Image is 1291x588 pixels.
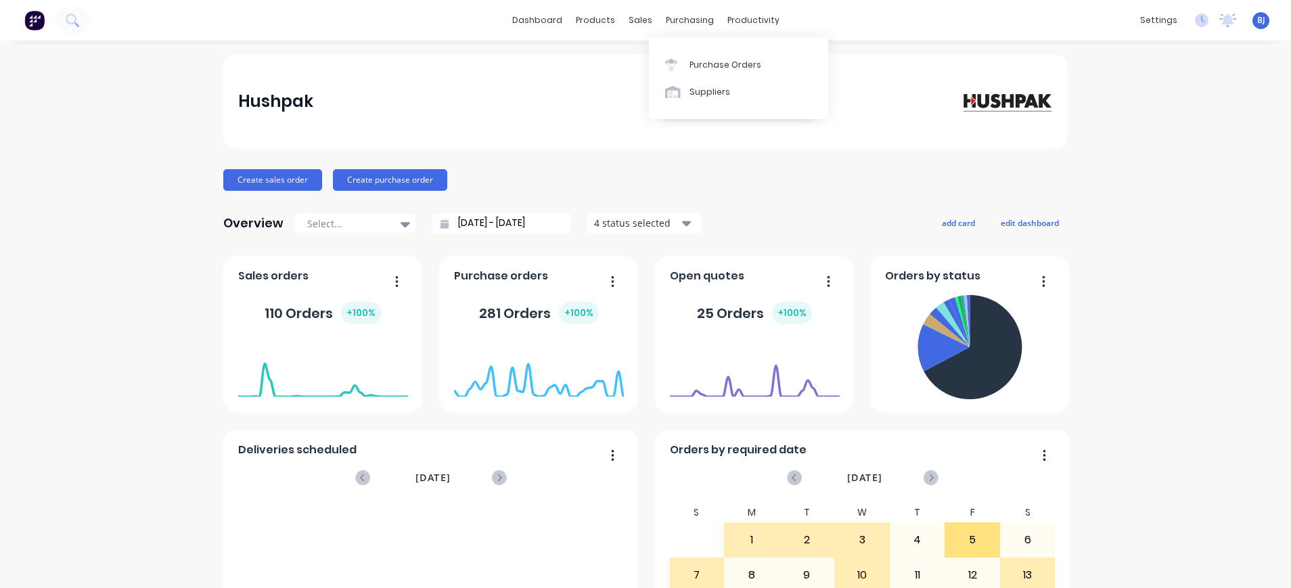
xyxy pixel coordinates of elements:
[945,503,1000,522] div: F
[670,268,744,284] span: Open quotes
[1001,523,1055,557] div: 6
[890,503,945,522] div: T
[847,470,882,485] span: [DATE]
[1000,503,1056,522] div: S
[780,523,834,557] div: 2
[479,302,599,324] div: 281 Orders
[772,302,812,324] div: + 100 %
[622,10,659,30] div: sales
[697,302,812,324] div: 25 Orders
[659,10,721,30] div: purchasing
[223,210,284,237] div: Overview
[834,503,890,522] div: W
[238,268,309,284] span: Sales orders
[454,268,548,284] span: Purchase orders
[725,523,779,557] div: 1
[721,10,786,30] div: productivity
[689,59,761,71] div: Purchase Orders
[945,523,999,557] div: 5
[223,169,322,191] button: Create sales order
[505,10,569,30] a: dashboard
[265,302,381,324] div: 110 Orders
[1257,14,1265,26] span: BJ
[890,523,945,557] div: 4
[587,213,702,233] button: 4 status selected
[333,169,447,191] button: Create purchase order
[669,503,725,522] div: S
[933,214,984,231] button: add card
[689,86,730,98] div: Suppliers
[594,216,679,230] div: 4 status selected
[958,89,1053,113] img: Hushpak
[341,302,381,324] div: + 100 %
[24,10,45,30] img: Factory
[1133,10,1184,30] div: settings
[885,268,980,284] span: Orders by status
[415,470,451,485] span: [DATE]
[724,503,779,522] div: M
[779,503,835,522] div: T
[238,88,313,115] div: Hushpak
[835,523,889,557] div: 3
[992,214,1068,231] button: edit dashboard
[569,10,622,30] div: products
[649,78,828,106] a: Suppliers
[238,442,357,458] span: Deliveries scheduled
[649,51,828,78] a: Purchase Orders
[559,302,599,324] div: + 100 %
